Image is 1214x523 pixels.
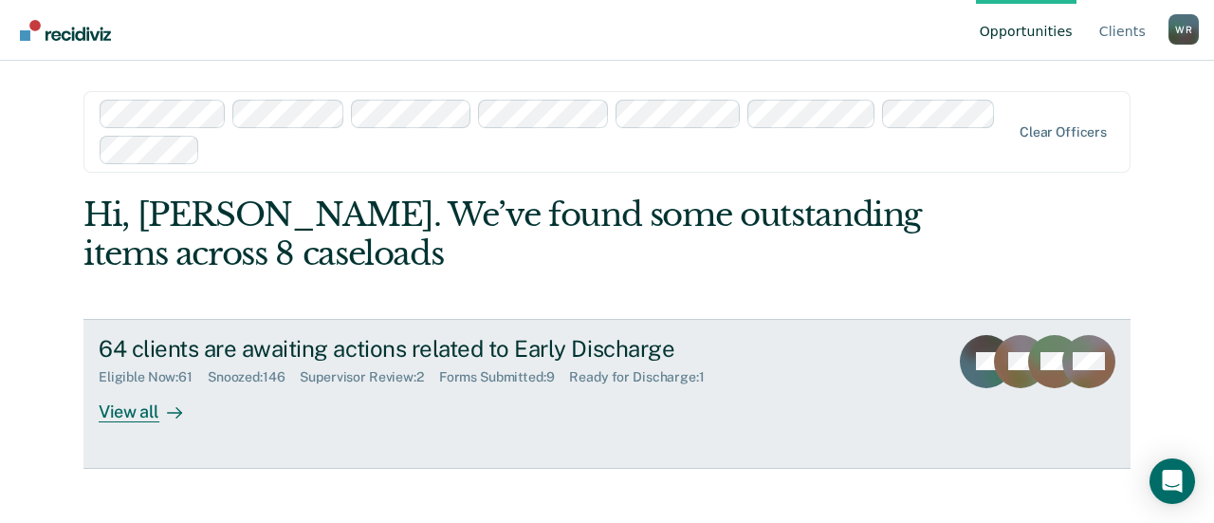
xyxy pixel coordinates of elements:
div: Eligible Now : 61 [99,369,208,385]
div: Ready for Discharge : 1 [569,369,719,385]
div: Open Intercom Messenger [1150,458,1195,504]
div: Forms Submitted : 9 [439,369,570,385]
div: Supervisor Review : 2 [300,369,438,385]
button: Profile dropdown button [1168,14,1199,45]
div: Clear officers [1020,124,1107,140]
img: Recidiviz [20,20,111,41]
div: Hi, [PERSON_NAME]. We’ve found some outstanding items across 8 caseloads [83,196,921,273]
div: W R [1168,14,1199,45]
div: 64 clients are awaiting actions related to Early Discharge [99,335,764,363]
a: 64 clients are awaiting actions related to Early DischargeEligible Now:61Snoozed:146Supervisor Re... [83,319,1131,469]
div: Snoozed : 146 [208,369,301,385]
div: View all [99,385,205,422]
